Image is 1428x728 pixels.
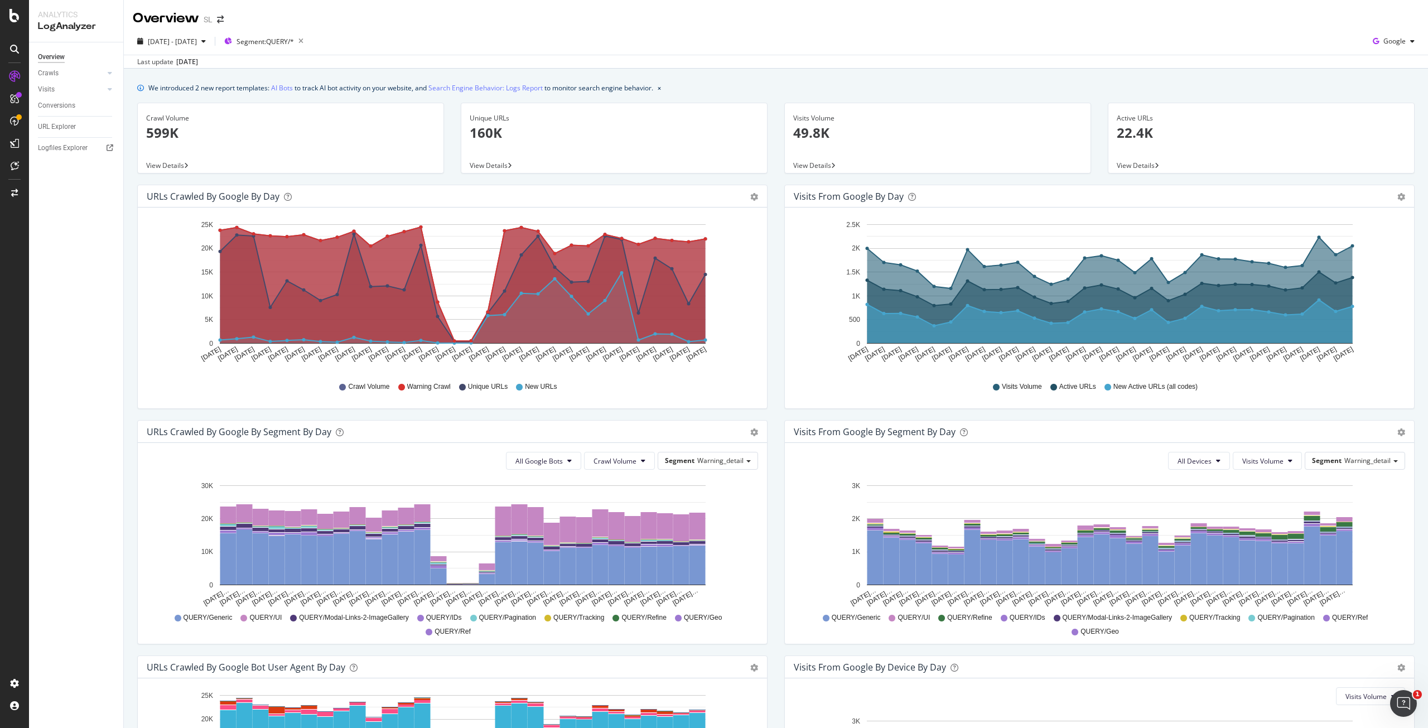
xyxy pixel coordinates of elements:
[849,316,860,324] text: 500
[1064,345,1087,363] text: [DATE]
[417,345,440,363] text: [DATE]
[1081,345,1103,363] text: [DATE]
[668,345,691,363] text: [DATE]
[534,345,557,363] text: [DATE]
[147,191,279,202] div: URLs Crawled by Google by day
[205,316,213,324] text: 5K
[209,340,213,348] text: 0
[1117,113,1406,123] div: Active URLs
[201,482,213,490] text: 30K
[750,193,758,201] div: gear
[518,345,540,363] text: [DATE]
[1390,690,1417,717] iframe: Intercom live chat
[1315,345,1338,363] text: [DATE]
[147,662,345,673] div: URLs Crawled by Google bot User Agent By Day
[367,345,389,363] text: [DATE]
[209,581,213,589] text: 0
[750,664,758,672] div: gear
[852,482,860,490] text: 3K
[38,68,59,79] div: Crawls
[348,382,389,392] span: Crawl Volume
[133,32,210,50] button: [DATE] - [DATE]
[750,428,758,436] div: gear
[1181,345,1204,363] text: [DATE]
[525,382,557,392] span: New URLs
[584,452,655,470] button: Crawl Volume
[1031,345,1053,363] text: [DATE]
[38,121,115,133] a: URL Explorer
[880,345,903,363] text: [DATE]
[794,479,1401,608] svg: A chart.
[852,548,860,556] text: 1K
[216,345,239,363] text: [DATE]
[299,613,409,623] span: QUERY/Modal-Links-2-ImageGallery
[501,345,523,363] text: [DATE]
[594,456,636,466] span: Crawl Volume
[470,113,759,123] div: Unique URLs
[1080,627,1118,637] span: QUERY/Geo
[1198,345,1220,363] text: [DATE]
[898,613,930,623] span: QUERY/UI
[1345,692,1387,701] span: Visits Volume
[148,37,197,46] span: [DATE] - [DATE]
[201,245,213,253] text: 20K
[897,345,919,363] text: [DATE]
[38,100,115,112] a: Conversions
[852,717,860,725] text: 3K
[553,613,604,623] span: QUERY/Tracking
[852,292,860,300] text: 1K
[1063,613,1173,623] span: QUERY/Modal-Links-2-ImageGallery
[146,161,184,170] span: View Details
[147,479,754,608] div: A chart.
[204,14,213,25] div: SL
[470,123,759,142] p: 160K
[1048,345,1070,363] text: [DATE]
[1336,687,1405,705] button: Visits Volume
[201,268,213,276] text: 15K
[1383,36,1406,46] span: Google
[856,340,860,348] text: 0
[1117,123,1406,142] p: 22.4K
[249,613,282,623] span: QUERY/UI
[794,662,946,673] div: Visits From Google By Device By Day
[1098,345,1120,363] text: [DATE]
[621,613,666,623] span: QUERY/Refine
[1113,382,1198,392] span: New Active URLs (all codes)
[665,456,694,465] span: Segment
[300,345,322,363] text: [DATE]
[1257,613,1315,623] span: QUERY/Pagination
[1115,345,1137,363] text: [DATE]
[1165,345,1187,363] text: [DATE]
[201,292,213,300] text: 10K
[1299,345,1321,363] text: [DATE]
[38,100,75,112] div: Conversions
[846,221,860,229] text: 2.5K
[271,82,293,94] a: AI Bots
[794,216,1401,372] div: A chart.
[407,382,451,392] span: Warning Crawl
[1117,161,1155,170] span: View Details
[220,32,308,50] button: Segment:QUERY/*
[38,142,88,154] div: Logfiles Explorer
[1242,456,1284,466] span: Visits Volume
[515,456,563,466] span: All Google Bots
[384,345,406,363] text: [DATE]
[201,548,213,556] text: 10K
[334,345,356,363] text: [DATE]
[585,345,607,363] text: [DATE]
[1014,345,1036,363] text: [DATE]
[428,82,543,94] a: Search Engine Behavior: Logs Report
[947,613,992,623] span: QUERY/Refine
[1397,664,1405,672] div: gear
[200,345,222,363] text: [DATE]
[856,581,860,589] text: 0
[201,692,213,700] text: 25K
[435,627,470,637] span: QUERY/Ref
[38,84,104,95] a: Visits
[467,345,490,363] text: [DATE]
[635,345,657,363] text: [DATE]
[1168,452,1230,470] button: All Devices
[38,20,114,33] div: LogAnalyzer
[1059,382,1096,392] span: Active URLs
